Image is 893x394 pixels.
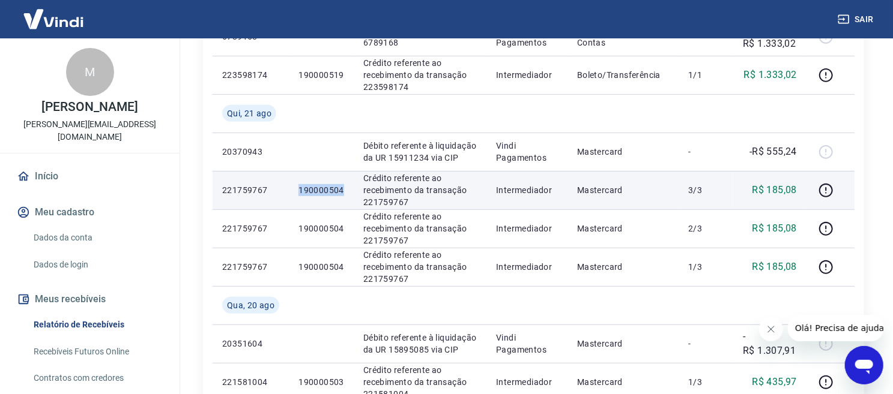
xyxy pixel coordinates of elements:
p: Mastercard [577,376,669,388]
iframe: Mensagem da empresa [788,315,883,341]
p: [PERSON_NAME][EMAIL_ADDRESS][DOMAIN_NAME] [10,118,170,143]
p: Débito referente à liquidação da UR 15911234 via CIP [363,140,477,164]
p: - [688,146,724,158]
span: Olá! Precisa de ajuda? [7,8,101,18]
p: Intermediador [496,222,558,234]
span: Qui, 21 ago [227,107,271,119]
p: 2/3 [688,222,724,234]
a: Relatório de Recebíveis [29,312,165,337]
p: 20351604 [222,338,279,350]
p: - [688,338,724,350]
p: Mastercard [577,222,669,234]
p: Mastercard [577,146,669,158]
a: Início [14,163,165,190]
p: 221759767 [222,184,279,196]
p: Mastercard [577,184,669,196]
p: [PERSON_NAME] [41,101,138,113]
p: Boleto/Transferência [577,69,669,81]
button: Meus recebíveis [14,286,165,312]
p: Intermediador [496,69,558,81]
p: R$ 1.333,02 [744,68,797,82]
img: Vindi [14,1,92,37]
p: 190000519 [298,69,344,81]
p: 1/3 [688,376,724,388]
p: Vindi Pagamentos [496,140,558,164]
a: Contratos com credores [29,366,165,390]
button: Sair [835,8,879,31]
p: Crédito referente ao recebimento da transação 221759767 [363,249,477,285]
p: 1/1 [688,69,724,81]
p: Crédito referente ao recebimento da transação 223598174 [363,57,477,93]
p: 20370943 [222,146,279,158]
iframe: Botão para abrir a janela de mensagens [845,346,883,384]
p: -R$ 1.307,91 [743,329,797,358]
p: R$ 185,08 [752,183,798,197]
a: Recebíveis Futuros Online [29,339,165,364]
span: Qua, 20 ago [227,299,274,311]
p: 3/3 [688,184,724,196]
p: Intermediador [496,261,558,273]
p: -R$ 555,24 [749,145,797,159]
button: Meu cadastro [14,199,165,225]
p: 190000504 [298,222,344,234]
p: Débito referente à liquidação da UR 15895085 via CIP [363,332,477,356]
p: 223598174 [222,69,279,81]
p: 221581004 [222,376,279,388]
p: Crédito referente ao recebimento da transação 221759767 [363,210,477,246]
p: Vindi Pagamentos [496,332,558,356]
p: 190000504 [298,261,344,273]
p: Crédito referente ao recebimento da transação 221759767 [363,172,477,208]
p: Mastercard [577,261,669,273]
a: Dados da conta [29,225,165,250]
p: 190000504 [298,184,344,196]
p: Mastercard [577,338,669,350]
p: 190000503 [298,376,344,388]
p: R$ 185,08 [752,221,798,236]
p: 221759767 [222,222,279,234]
p: R$ 185,08 [752,260,798,274]
iframe: Fechar mensagem [759,317,783,341]
p: 221759767 [222,261,279,273]
p: R$ 435,97 [752,375,798,389]
p: Intermediador [496,184,558,196]
p: 1/3 [688,261,724,273]
a: Dados de login [29,252,165,277]
p: Intermediador [496,376,558,388]
div: M [66,48,114,96]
